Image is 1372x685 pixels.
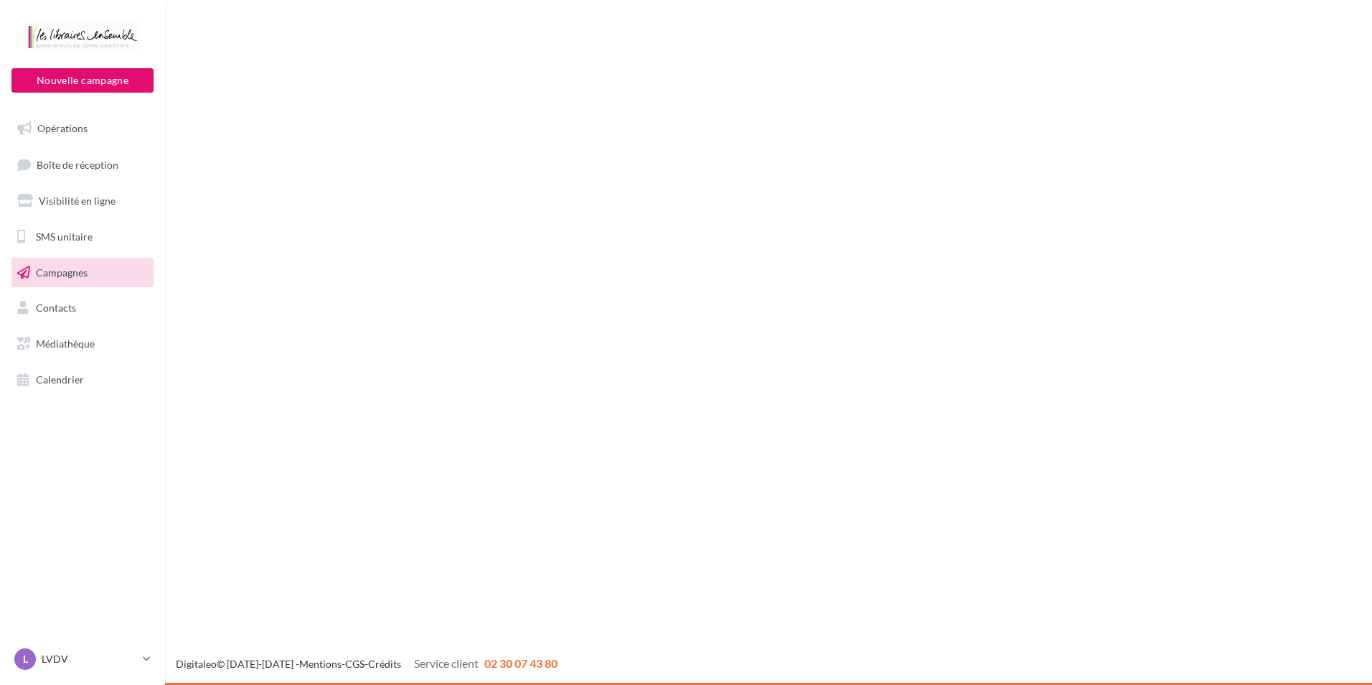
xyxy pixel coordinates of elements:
span: L [23,652,28,666]
span: SMS unitaire [36,230,93,243]
button: Nouvelle campagne [11,68,154,93]
span: Boîte de réception [37,158,118,170]
span: © [DATE]-[DATE] - - - [176,658,558,670]
a: SMS unitaire [9,222,156,252]
span: Contacts [36,302,76,314]
a: Digitaleo [176,658,217,670]
span: Opérations [37,122,88,134]
span: Campagnes [36,266,88,278]
a: CGS [345,658,365,670]
span: 02 30 07 43 80 [484,656,558,670]
a: Calendrier [9,365,156,395]
a: L LVDV [11,646,154,673]
span: Service client [414,656,479,670]
a: Campagnes [9,258,156,288]
p: LVDV [42,652,137,666]
a: Médiathèque [9,329,156,359]
a: Boîte de réception [9,149,156,180]
span: Visibilité en ligne [39,195,116,207]
a: Opérations [9,113,156,144]
span: Médiathèque [36,337,95,350]
span: Calendrier [36,373,84,386]
a: Contacts [9,293,156,323]
a: Mentions [299,658,342,670]
a: Crédits [368,658,401,670]
a: Visibilité en ligne [9,186,156,216]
